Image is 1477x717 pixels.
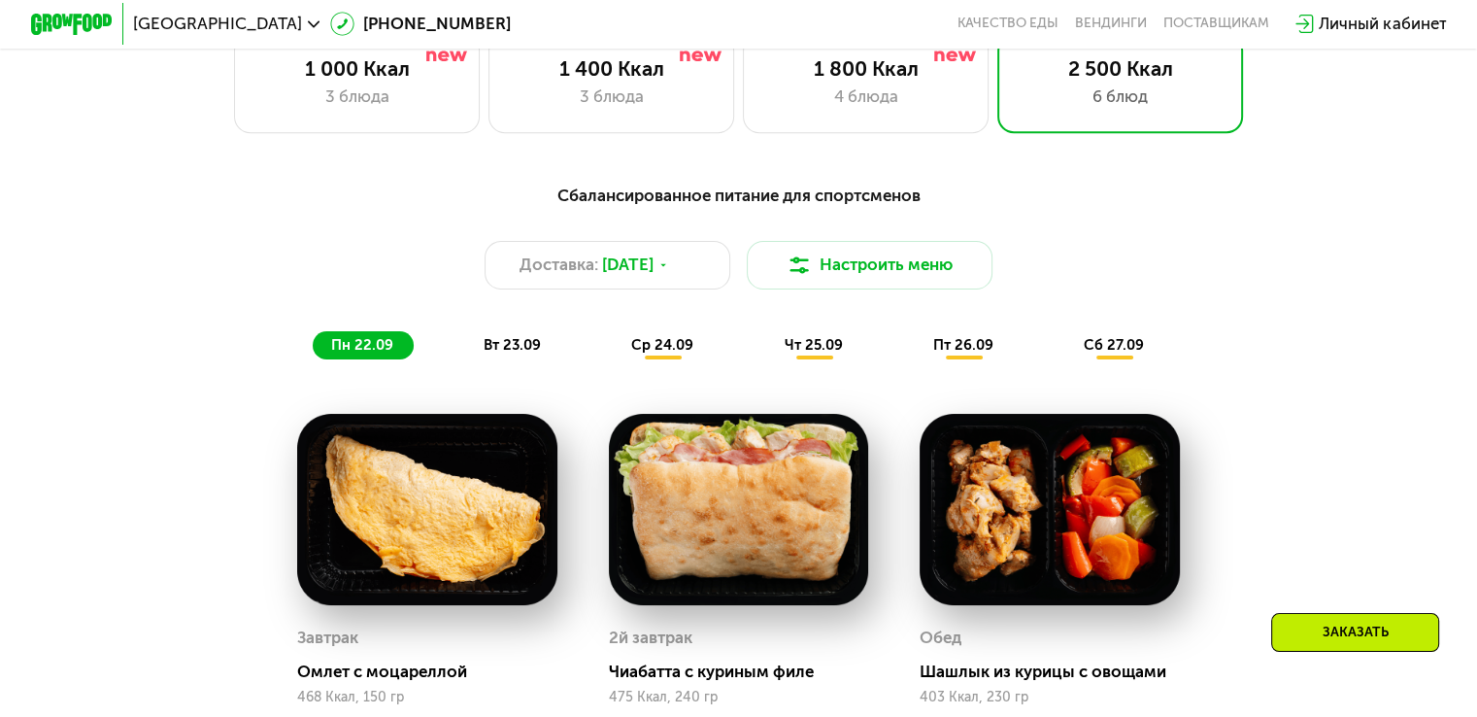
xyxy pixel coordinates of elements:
[784,336,842,354] span: чт 25.09
[764,56,967,81] div: 1 800 Ккал
[1271,613,1439,652] div: Заказать
[1319,12,1446,36] div: Личный кабинет
[957,16,1058,32] a: Качество еды
[255,56,458,81] div: 1 000 Ккал
[1075,16,1147,32] a: Вендинги
[255,85,458,109] div: 3 блюда
[131,183,1346,208] div: Сбалансированное питание для спортсменов
[331,336,393,354] span: пн 22.09
[1019,85,1222,109] div: 6 блюд
[510,85,713,109] div: 3 блюда
[297,662,573,682] div: Омлет с моцареллой
[133,16,302,32] span: [GEOGRAPHIC_DATA]
[920,623,961,654] div: Обед
[484,336,541,354] span: вт 23.09
[609,662,885,682] div: Чиабатта с куриным филе
[764,85,967,109] div: 4 блюда
[1163,16,1269,32] div: поставщикам
[609,690,869,705] div: 475 Ккал, 240 гр
[297,623,358,654] div: Завтрак
[933,336,993,354] span: пт 26.09
[330,12,511,36] a: [PHONE_NUMBER]
[1019,56,1222,81] div: 2 500 Ккал
[920,662,1195,682] div: Шашлык из курицы с овощами
[510,56,713,81] div: 1 400 Ккал
[920,690,1180,705] div: 403 Ккал, 230 гр
[297,690,557,705] div: 468 Ккал, 150 гр
[602,253,654,277] span: [DATE]
[520,253,598,277] span: Доставка:
[1084,336,1144,354] span: сб 27.09
[631,336,693,354] span: ср 24.09
[609,623,692,654] div: 2й завтрак
[747,241,993,290] button: Настроить меню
